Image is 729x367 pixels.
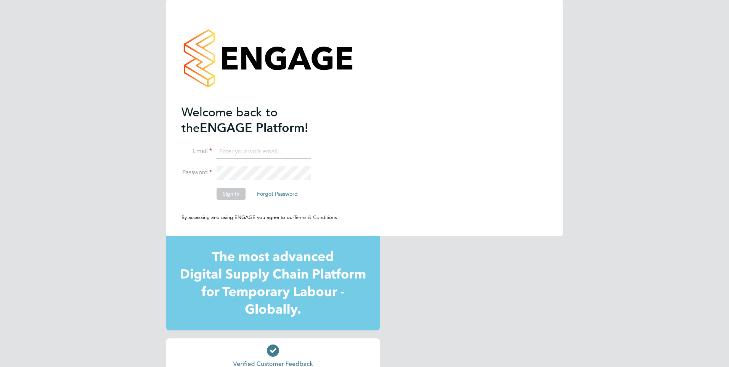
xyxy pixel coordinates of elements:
[217,145,311,159] input: Enter your work email...
[181,169,212,177] label: Password
[294,214,337,221] a: Terms & Conditions
[217,188,246,200] button: Sign In
[251,188,304,200] button: Forgot Password
[181,147,212,155] label: Email
[181,105,278,135] span: Welcome back to the
[181,105,330,136] h2: ENGAGE Platform!
[181,214,337,221] span: By accessing and using ENGAGE you agree to our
